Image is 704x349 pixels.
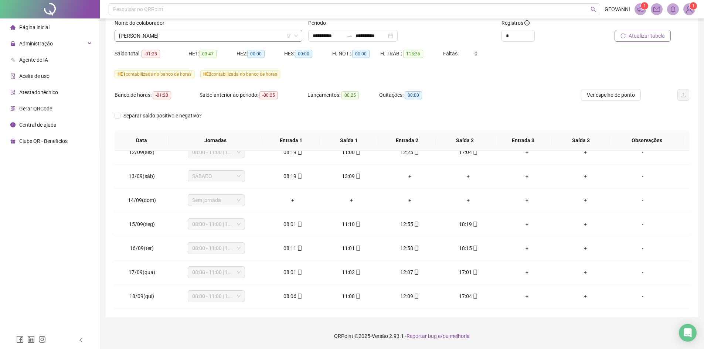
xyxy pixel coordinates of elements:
span: 17/09(qua) [129,269,155,275]
th: Saída 3 [552,130,610,151]
span: notification [637,6,644,13]
span: Observações [616,136,678,144]
span: 00:25 [341,91,359,99]
span: 00:00 [405,91,422,99]
span: Versão [372,333,388,339]
th: Saída 2 [436,130,494,151]
th: Observações [610,130,684,151]
span: search [591,7,596,12]
span: 03:47 [199,50,217,58]
div: Quitações: [379,91,451,99]
span: 08:00 - 11:00 | 13:00 - 18:00 [192,291,241,302]
span: Administração [19,41,53,47]
span: Clube QR - Beneficios [19,138,68,144]
span: 14/09(dom) [128,197,156,203]
th: Data [115,130,169,151]
span: info-circle [524,20,530,25]
label: Nome do colaborador [115,19,169,27]
span: home [10,25,16,30]
span: qrcode [10,106,16,111]
span: Faltas: [443,51,460,57]
th: Entrada 1 [262,130,320,151]
span: 0 [475,51,477,57]
span: 08:00 - 11:00 | 13:00 - 18:00 [192,243,241,254]
label: Período [308,19,331,27]
span: contabilizada no banco de horas [115,70,194,78]
img: 92314 [684,4,695,15]
span: solution [10,90,16,95]
span: contabilizada no banco de horas [200,70,280,78]
th: Entrada 3 [494,130,552,151]
span: left [78,338,84,343]
span: Aceite de uso [19,73,50,79]
span: 13/09(sáb) [129,173,155,179]
sup: 1 [641,2,648,10]
span: -01:28 [153,91,171,99]
span: Ver espelho de ponto [587,91,635,99]
span: instagram [38,336,46,343]
span: Sem jornada [192,195,241,206]
span: to [347,33,353,39]
span: reload [620,33,626,38]
span: -01:28 [142,50,160,58]
div: HE 2: [237,49,285,58]
span: info-circle [10,122,16,127]
span: Separar saldo positivo e negativo? [120,112,205,120]
div: H. NOT.: [332,49,380,58]
span: facebook [16,336,24,343]
span: 00:00 [295,50,312,58]
span: 1 [643,3,646,8]
span: 08:00 - 11:00 | 13:00 - 18:00 [192,219,241,230]
button: Atualizar tabela [615,30,671,42]
span: 08:00 - 11:00 | 13:00 - 18:00 [192,147,241,158]
span: 118:36 [403,50,423,58]
span: Página inicial [19,24,50,30]
span: down [294,34,298,38]
span: 18/09(qui) [129,293,154,299]
span: 12/09(sex) [129,149,154,155]
span: audit [10,73,16,79]
span: gift [10,138,16,144]
th: Saída 1 [320,130,378,151]
div: Open Intercom Messenger [679,324,697,342]
div: Saldo anterior ao período: [200,91,307,99]
span: mail [653,6,660,13]
span: filter [286,34,291,38]
span: HE 1 [118,72,126,77]
span: HE 2 [203,72,211,77]
span: lock [10,41,16,46]
div: Banco de horas: [115,91,200,99]
span: Central de ajuda [19,122,57,128]
span: Atualizar tabela [629,32,665,40]
span: MICAELE PEREIRA DE SOUZA [119,30,298,41]
th: Entrada 2 [378,130,436,151]
span: 16/09(ter) [130,245,154,251]
span: GEOVANNI [605,5,630,13]
span: 00:00 [247,50,265,58]
span: Atestado técnico [19,89,58,95]
span: 1 [692,3,695,8]
div: Saldo total: [115,49,188,58]
span: SÁBADO [192,171,241,182]
sup: Atualize o seu contato no menu Meus Dados [690,2,697,10]
span: -00:25 [259,91,278,99]
span: Registros [501,19,530,27]
span: Reportar bug e/ou melhoria [407,333,470,339]
span: Gerar QRCode [19,106,52,112]
span: 08:00 - 11:00 | 13:00 - 18:00 [192,267,241,278]
th: Jornadas [169,130,262,151]
span: linkedin [27,336,35,343]
span: bell [670,6,676,13]
div: Lançamentos: [307,91,379,99]
span: 15/09(seg) [129,221,155,227]
div: H. TRAB.: [380,49,443,58]
span: Agente de IA [19,57,48,63]
span: 00:00 [352,50,370,58]
button: Ver espelho de ponto [581,89,641,101]
div: HE 1: [188,49,237,58]
div: HE 3: [284,49,332,58]
span: swap-right [347,33,353,39]
footer: QRPoint © 2025 - 2.93.1 - [100,323,704,349]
